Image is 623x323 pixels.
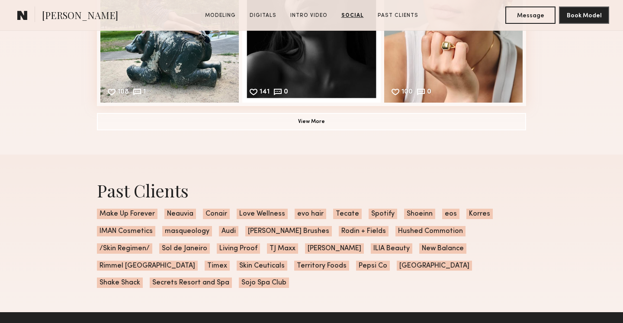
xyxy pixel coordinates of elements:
button: Message [505,6,556,24]
span: Hushed Commotion [395,226,466,236]
a: Modeling [202,12,239,19]
span: IMAN Cosmetics [97,226,155,236]
span: Pepsi Co [356,261,390,271]
span: Neauvia [164,209,196,219]
a: Book Model [559,11,609,19]
a: Past Clients [374,12,422,19]
span: [PERSON_NAME] [42,9,118,24]
span: Conair [203,209,230,219]
button: Book Model [559,6,609,24]
button: View More [97,113,526,130]
span: Love Wellness [237,209,288,219]
span: Skin Ceuticals [237,261,287,271]
span: Shake Shack [97,278,143,288]
span: ILIA Beauty [371,243,412,254]
div: Past Clients [97,179,526,202]
span: TJ Maxx [267,243,298,254]
span: New Balance [419,243,466,254]
span: Rimmel [GEOGRAPHIC_DATA] [97,261,198,271]
span: Tecate [333,209,362,219]
span: Territory Foods [294,261,349,271]
span: Rodin + Fields [339,226,389,236]
a: Intro Video [287,12,331,19]
a: Digitals [246,12,280,19]
span: [PERSON_NAME] Brushes [245,226,332,236]
span: masqueology [162,226,212,236]
div: 0 [284,89,288,97]
span: [GEOGRAPHIC_DATA] [397,261,472,271]
span: Secrets Resort and Spa [150,278,232,288]
span: Korres [466,209,493,219]
span: Make Up Forever [97,209,157,219]
div: 108 [118,89,129,97]
a: Social [338,12,367,19]
span: Timex [205,261,230,271]
div: 1 [143,89,146,97]
span: Spotify [369,209,397,219]
span: Sojo Spa Club [239,278,289,288]
span: Shoeinn [404,209,435,219]
span: Living Proof [217,243,260,254]
div: 100 [401,89,413,97]
span: Sol de Janeiro [159,243,210,254]
span: [PERSON_NAME] [305,243,364,254]
span: /Skin Regimen/ [97,243,152,254]
span: eos [442,209,459,219]
span: Audi [219,226,238,236]
div: 0 [427,89,431,97]
span: evo hair [295,209,326,219]
div: 141 [260,89,270,97]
